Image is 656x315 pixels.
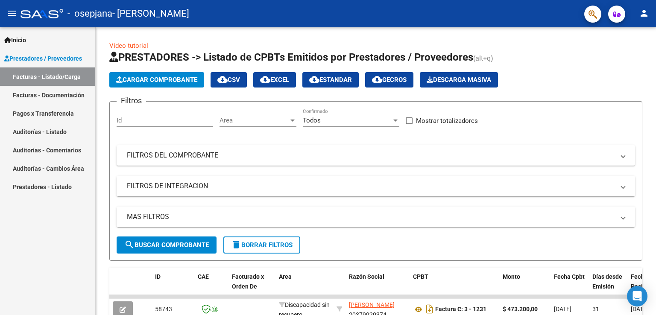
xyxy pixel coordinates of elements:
[503,306,538,312] strong: $ 473.200,00
[627,286,647,306] div: Open Intercom Messenger
[473,54,493,62] span: (alt+q)
[427,76,491,84] span: Descarga Masiva
[194,268,228,305] datatable-header-cell: CAE
[232,273,264,290] span: Facturado x Orden De
[365,72,413,87] button: Gecros
[220,117,289,124] span: Area
[223,236,300,254] button: Borrar Filtros
[416,116,478,126] span: Mostrar totalizadores
[302,72,359,87] button: Estandar
[117,207,635,227] mat-expansion-panel-header: MAS FILTROS
[554,273,585,280] span: Fecha Cpbt
[152,268,194,305] datatable-header-cell: ID
[309,74,319,85] mat-icon: cloud_download
[372,76,407,84] span: Gecros
[217,76,240,84] span: CSV
[503,273,520,280] span: Monto
[4,35,26,45] span: Inicio
[631,273,655,290] span: Fecha Recibido
[117,95,146,107] h3: Filtros
[349,301,395,308] span: [PERSON_NAME]
[109,42,148,50] a: Video tutorial
[231,239,241,250] mat-icon: delete
[127,212,615,222] mat-panel-title: MAS FILTROS
[303,117,321,124] span: Todos
[231,241,293,249] span: Borrar Filtros
[372,74,382,85] mat-icon: cloud_download
[155,273,161,280] span: ID
[592,273,622,290] span: Días desde Emisión
[4,54,82,63] span: Prestadores / Proveedores
[253,72,296,87] button: EXCEL
[112,4,189,23] span: - [PERSON_NAME]
[211,72,247,87] button: CSV
[109,51,473,63] span: PRESTADORES -> Listado de CPBTs Emitidos por Prestadores / Proveedores
[592,306,599,312] span: 31
[275,268,333,305] datatable-header-cell: Area
[639,8,649,18] mat-icon: person
[127,151,615,160] mat-panel-title: FILTROS DEL COMPROBANTE
[346,268,410,305] datatable-header-cell: Razón Social
[109,72,204,87] button: Cargar Comprobante
[7,8,17,18] mat-icon: menu
[551,268,589,305] datatable-header-cell: Fecha Cpbt
[435,306,486,313] strong: Factura C: 3 - 1231
[349,273,384,280] span: Razón Social
[124,241,209,249] span: Buscar Comprobante
[631,306,648,312] span: [DATE]
[260,76,289,84] span: EXCEL
[155,306,172,312] span: 58743
[198,273,209,280] span: CAE
[124,239,135,250] mat-icon: search
[279,273,292,280] span: Area
[309,76,352,84] span: Estandar
[420,72,498,87] app-download-masive: Descarga masiva de comprobantes (adjuntos)
[260,74,270,85] mat-icon: cloud_download
[410,268,499,305] datatable-header-cell: CPBT
[117,236,217,254] button: Buscar Comprobante
[420,72,498,87] button: Descarga Masiva
[228,268,275,305] datatable-header-cell: Facturado x Orden De
[117,176,635,196] mat-expansion-panel-header: FILTROS DE INTEGRACION
[589,268,627,305] datatable-header-cell: Días desde Emisión
[67,4,112,23] span: - osepjana
[413,273,428,280] span: CPBT
[554,306,571,312] span: [DATE]
[116,76,197,84] span: Cargar Comprobante
[499,268,551,305] datatable-header-cell: Monto
[217,74,228,85] mat-icon: cloud_download
[117,145,635,166] mat-expansion-panel-header: FILTROS DEL COMPROBANTE
[127,181,615,191] mat-panel-title: FILTROS DE INTEGRACION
